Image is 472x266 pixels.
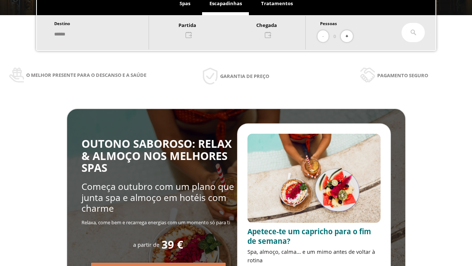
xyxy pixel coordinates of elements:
[133,241,159,248] span: a partir de
[81,180,234,214] span: Começa outubro com um plano que junta spa e almoço em hotéis com charme
[162,239,183,251] span: 39 €
[247,248,375,264] span: Spa, almoço, calma... e um mimo antes de voltar à rotina
[320,21,337,26] span: Pessoas
[317,30,329,42] button: -
[54,21,70,26] span: Destino
[377,71,428,79] span: Pagamento seguro
[247,226,371,246] span: Apetece-te um capricho para o fim de semana?
[81,136,232,175] span: OUTONO SABOROSO: RELAX & ALMOÇO NOS MELHORES SPAS
[333,32,336,40] span: 0
[247,134,381,223] img: promo-sprunch.ElVl7oUD.webp
[81,219,230,226] span: Relaxa, come bem e recarrega energias com um momento só para ti
[341,30,353,42] button: +
[220,72,269,80] span: Garantia de preço
[26,71,146,79] span: O melhor presente para o descanso e a saúde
